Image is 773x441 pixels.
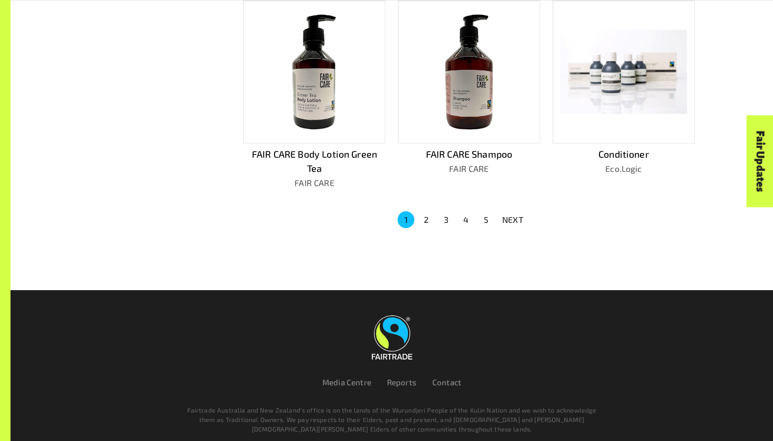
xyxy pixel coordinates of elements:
[432,377,461,387] a: Contact
[322,377,371,387] a: Media Centre
[243,177,385,189] p: FAIR CARE
[243,1,385,189] a: FAIR CARE Body Lotion Green TeaFAIR CARE
[398,1,540,189] a: FAIR CARE ShampooFAIR CARE
[457,211,474,228] button: Go to page 4
[398,211,414,228] button: page 1
[387,377,416,387] a: Reports
[477,211,494,228] button: Go to page 5
[398,147,540,161] p: FAIR CARE Shampoo
[502,213,523,226] p: NEXT
[398,162,540,175] p: FAIR CARE
[553,162,695,175] p: Eco.Logic
[372,315,412,360] img: Fairtrade Australia New Zealand logo
[182,405,601,434] p: Fairtrade Australia and New Zealand’s office is on the lands of the Wurundjeri People of the Kuli...
[418,211,434,228] button: Go to page 2
[553,1,695,189] a: ConditionerEco.Logic
[438,211,454,228] button: Go to page 3
[496,210,530,229] button: NEXT
[553,147,695,161] p: Conditioner
[396,210,530,229] nav: pagination navigation
[243,147,385,176] p: FAIR CARE Body Lotion Green Tea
